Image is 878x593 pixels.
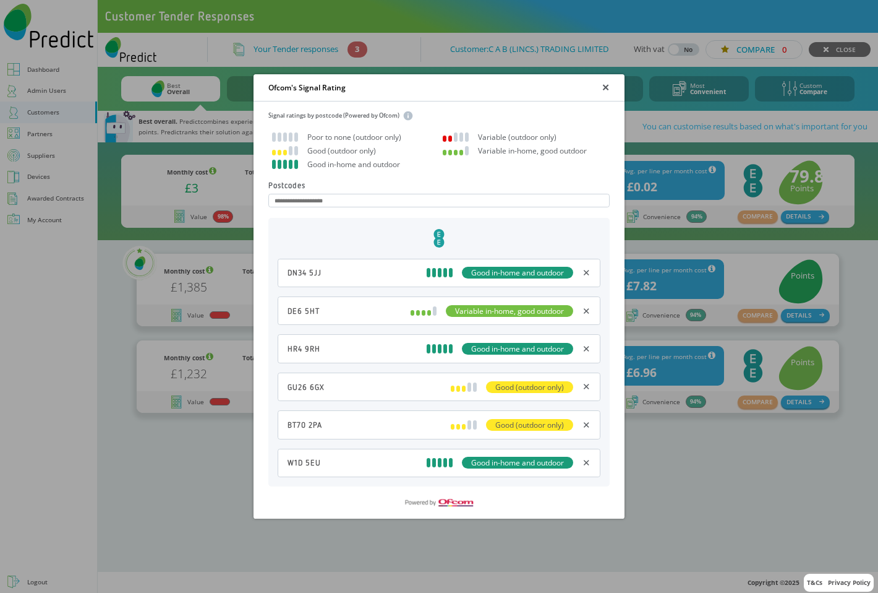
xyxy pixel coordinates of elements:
[443,132,606,142] div: Variable (outdoor only)
[462,343,573,355] div: Good in-home and outdoor
[268,181,610,190] div: Postcodes
[582,381,590,392] div: ✕
[446,305,573,317] div: Variable in-home, good outdoor
[288,383,324,392] div: GU26 6GX
[462,267,573,279] div: Good in-home and outdoor
[828,578,871,587] a: Privacy Policy
[402,496,476,509] img: Ofcom
[288,458,321,467] div: W1D 5EU
[582,343,590,355] div: ✕
[272,160,435,169] div: Good in-home and outdoor
[288,420,322,430] div: BT70 2PA
[807,578,822,587] a: T&Cs
[443,146,606,155] div: Variable in-home, good outdoor
[403,111,413,121] img: Information
[582,457,590,469] div: ✕
[486,419,573,431] div: Good (outdoor only)
[486,381,573,393] div: Good (outdoor only)
[268,111,610,121] div: Signal ratings by postcode (Powered by Ofcom)
[272,146,435,155] div: Good (outdoor only)
[582,267,590,279] div: ✕
[268,82,346,93] div: Ofcom's Signal Rating
[288,344,320,353] div: HR4 9RH
[288,306,320,316] div: DE6 5HT
[272,132,435,142] div: Poor to none (outdoor only)
[582,419,590,431] div: ✕
[462,457,573,469] div: Good in-home and outdoor
[582,305,590,317] div: ✕
[602,82,610,93] div: ✕
[288,268,322,277] div: DN34 5JJ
